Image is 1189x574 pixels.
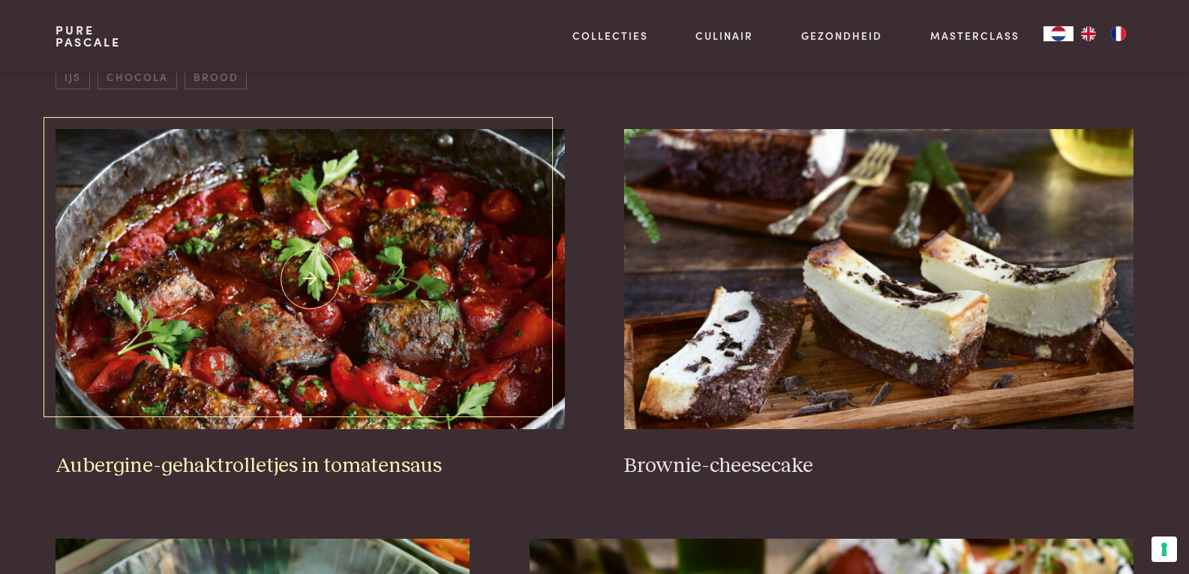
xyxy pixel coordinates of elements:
a: Culinair [695,28,753,44]
span: ijs [56,65,89,89]
img: Aubergine-gehaktrolletjes in tomatensaus [56,129,564,429]
h3: Brownie-cheesecake [624,453,1133,479]
a: Gezondheid [801,28,882,44]
a: Masterclass [930,28,1019,44]
aside: Language selected: Nederlands [1043,26,1133,41]
img: Brownie-cheesecake [624,129,1133,429]
span: chocola [98,65,176,89]
span: brood [185,65,247,89]
ul: Language list [1073,26,1133,41]
a: Collecties [572,28,648,44]
a: Brownie-cheesecake Brownie-cheesecake [624,129,1133,479]
a: NL [1043,26,1073,41]
a: PurePascale [56,24,121,48]
a: Aubergine-gehaktrolletjes in tomatensaus Aubergine-gehaktrolletjes in tomatensaus [56,129,564,479]
h3: Aubergine-gehaktrolletjes in tomatensaus [56,453,564,479]
a: EN [1073,26,1103,41]
a: FR [1103,26,1133,41]
button: Uw voorkeuren voor toestemming voor trackingtechnologieën [1151,536,1177,562]
div: Language [1043,26,1073,41]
